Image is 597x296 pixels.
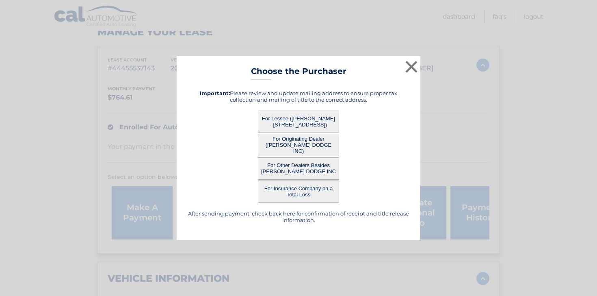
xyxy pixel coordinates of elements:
button: For Lessee ([PERSON_NAME] - [STREET_ADDRESS]) [258,111,339,133]
h5: After sending payment, check back here for confirmation of receipt and title release information. [187,210,410,223]
h3: Choose the Purchaser [251,66,346,81]
button: For Insurance Company on a Total Loss [258,181,339,203]
h5: Please review and update mailing address to ensure proper tax collection and mailing of title to ... [187,90,410,103]
button: For Originating Dealer ([PERSON_NAME] DODGE INC) [258,134,339,156]
strong: Important: [200,90,230,96]
button: For Other Dealers Besides [PERSON_NAME] DODGE INC [258,157,339,180]
button: × [403,59,420,75]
